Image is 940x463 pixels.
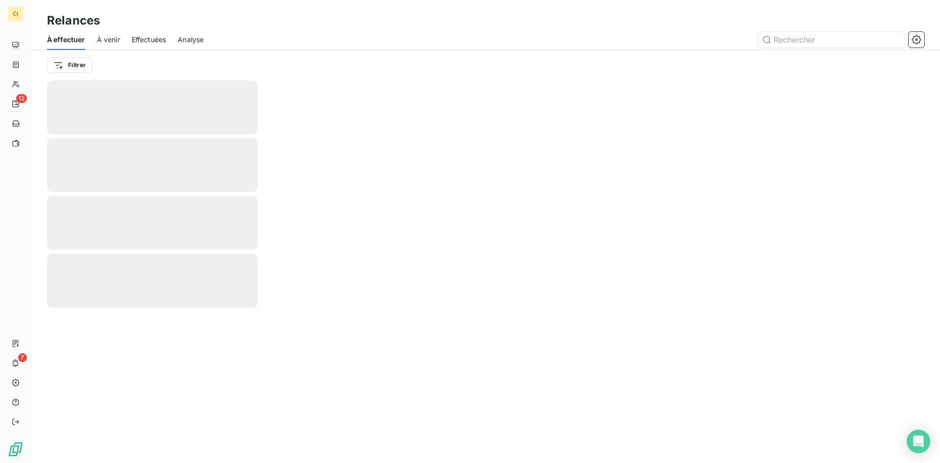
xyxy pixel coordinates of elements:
button: Filtrer [47,57,92,73]
span: 7 [18,353,27,362]
span: Effectuées [132,35,166,45]
span: À effectuer [47,35,85,45]
img: Logo LeanPay [8,441,23,457]
div: CI [8,6,23,22]
div: Open Intercom Messenger [907,430,930,453]
h3: Relances [47,12,100,29]
span: À venir [97,35,120,45]
span: 12 [16,94,27,103]
input: Rechercher [758,32,905,48]
span: Analyse [178,35,204,45]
